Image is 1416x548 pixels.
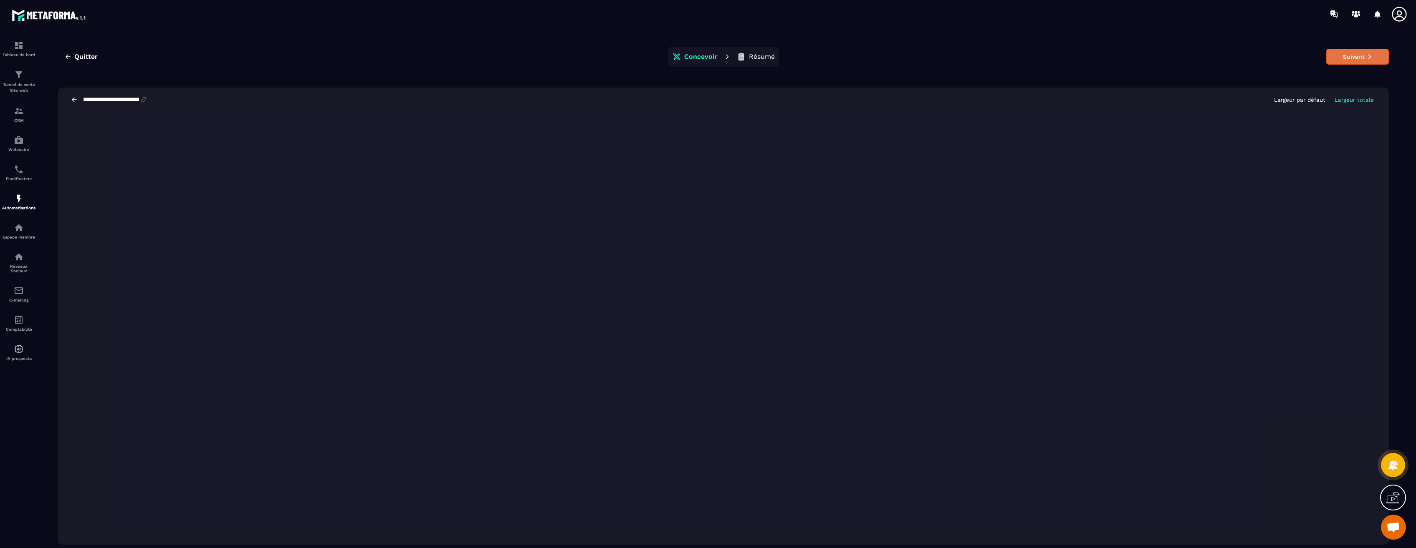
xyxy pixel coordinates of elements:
p: E-mailing [2,298,35,302]
a: automationsautomationsEspace membre [2,216,35,246]
span: Quitter [74,53,98,61]
p: Webinaire [2,147,35,152]
img: formation [14,70,24,80]
img: scheduler [14,164,24,174]
p: Tunnel de vente Site web [2,82,35,93]
button: Quitter [58,49,104,64]
button: Largeur totale [1332,96,1376,103]
a: social-networksocial-networkRéseaux Sociaux [2,246,35,279]
button: Largeur par défaut [1272,96,1328,103]
div: Ouvrir le chat [1381,515,1406,540]
img: logo [12,8,87,23]
img: formation [14,40,24,50]
p: CRM [2,118,35,123]
a: formationformationCRM [2,100,35,129]
p: Largeur totale [1335,97,1374,103]
img: automations [14,344,24,354]
a: accountantaccountantComptabilité [2,309,35,338]
img: automations [14,194,24,204]
a: automationsautomationsAutomatisations [2,187,35,216]
img: automations [14,223,24,233]
p: IA prospects [2,356,35,361]
p: Tableau de bord [2,53,35,57]
button: Résumé [734,48,777,65]
p: Automatisations [2,206,35,210]
img: automations [14,135,24,145]
p: Planificateur [2,176,35,181]
p: Espace membre [2,235,35,239]
button: Concevoir [670,48,720,65]
img: social-network [14,252,24,262]
p: Largeur par défaut [1274,97,1325,103]
p: Résumé [749,53,775,61]
p: Concevoir [684,53,718,61]
a: schedulerschedulerPlanificateur [2,158,35,187]
a: formationformationTunnel de vente Site web [2,63,35,100]
img: accountant [14,315,24,325]
img: email [14,286,24,296]
p: Comptabilité [2,327,35,332]
p: Réseaux Sociaux [2,264,35,273]
a: emailemailE-mailing [2,279,35,309]
a: formationformationTableau de bord [2,34,35,63]
img: formation [14,106,24,116]
button: Suivant [1326,49,1389,65]
a: automationsautomationsWebinaire [2,129,35,158]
